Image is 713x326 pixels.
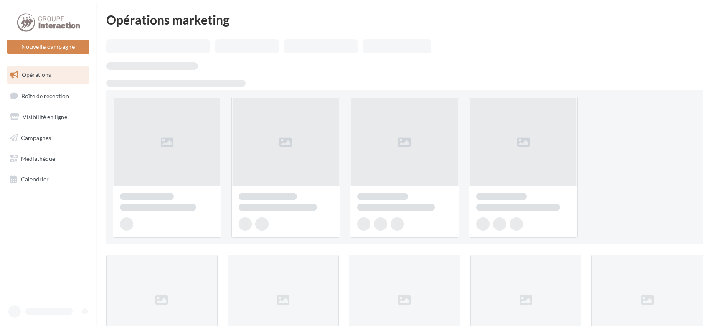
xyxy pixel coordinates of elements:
[5,171,91,188] a: Calendrier
[5,150,91,168] a: Médiathèque
[5,66,91,84] a: Opérations
[106,13,703,26] div: Opérations marketing
[5,108,91,126] a: Visibilité en ligne
[5,129,91,147] a: Campagnes
[7,40,89,54] button: Nouvelle campagne
[23,113,67,120] span: Visibilité en ligne
[21,134,51,141] span: Campagnes
[21,155,55,162] span: Médiathèque
[21,92,69,99] span: Boîte de réception
[5,87,91,105] a: Boîte de réception
[22,71,51,78] span: Opérations
[21,176,49,183] span: Calendrier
